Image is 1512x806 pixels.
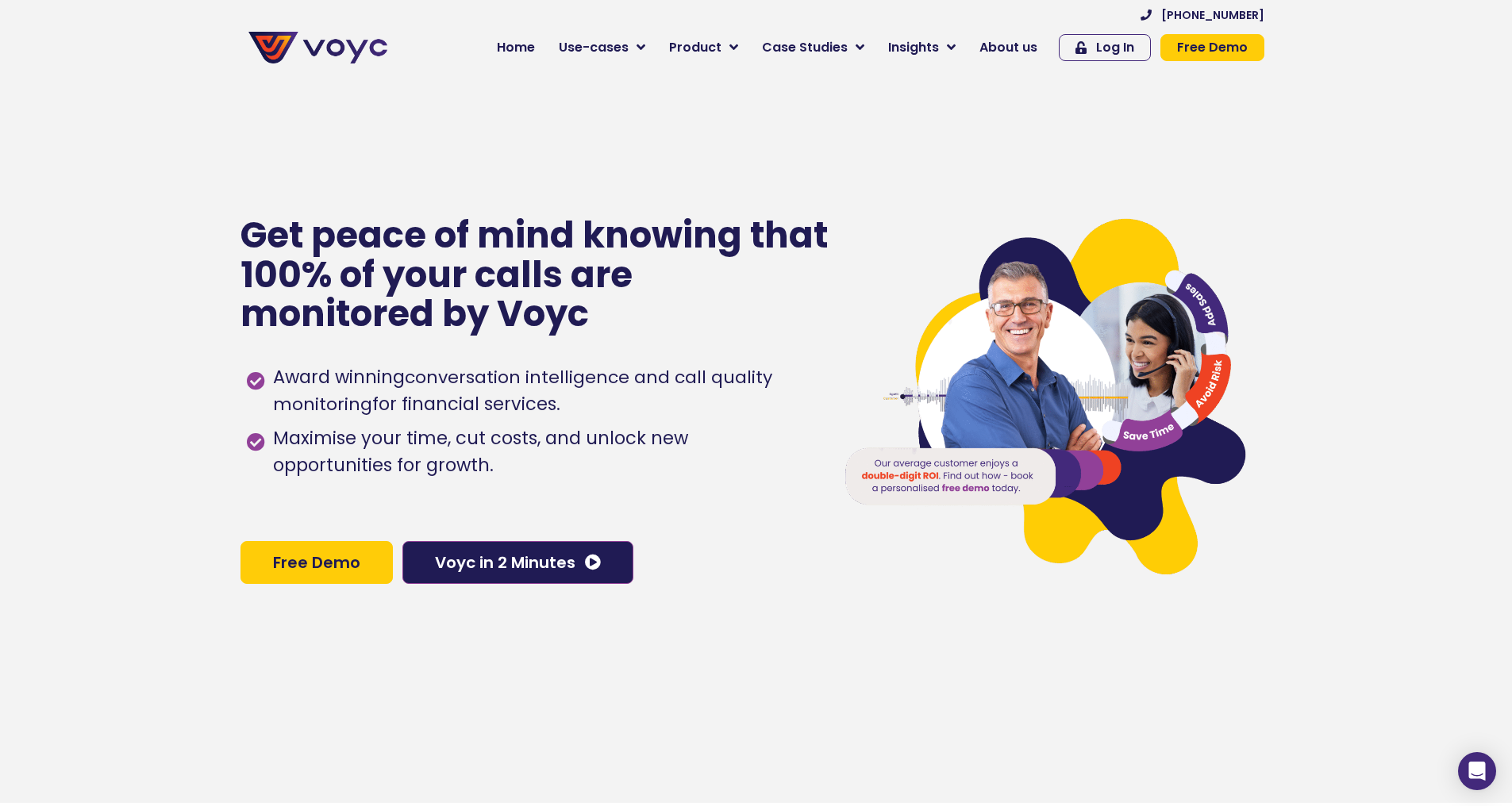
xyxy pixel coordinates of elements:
[240,541,393,584] a: Free Demo
[657,32,750,63] a: Product
[979,38,1037,57] span: About us
[1059,34,1151,61] a: Log In
[1096,41,1134,54] span: Log In
[888,38,939,57] span: Insights
[547,32,657,63] a: Use-cases
[1161,10,1264,21] span: [PHONE_NUMBER]
[1177,41,1248,54] span: Free Demo
[497,38,535,57] span: Home
[435,555,575,570] span: Voyc in 2 Minutes
[273,555,360,570] span: Free Demo
[273,365,772,416] h1: conversation intelligence and call quality monitoring
[762,38,848,57] span: Case Studies
[1458,752,1496,790] div: Open Intercom Messenger
[1160,34,1264,61] a: Free Demo
[750,32,876,63] a: Case Studies
[559,38,629,57] span: Use-cases
[402,541,633,584] a: Voyc in 2 Minutes
[669,38,721,57] span: Product
[248,32,387,63] img: voyc-full-logo
[968,32,1049,63] a: About us
[240,216,830,334] p: Get peace of mind knowing that 100% of your calls are monitored by Voyc
[269,364,811,418] span: Award winning for financial services.
[1141,10,1264,21] a: [PHONE_NUMBER]
[485,32,547,63] a: Home
[269,425,811,479] span: Maximise your time, cut costs, and unlock new opportunities for growth.
[876,32,968,63] a: Insights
